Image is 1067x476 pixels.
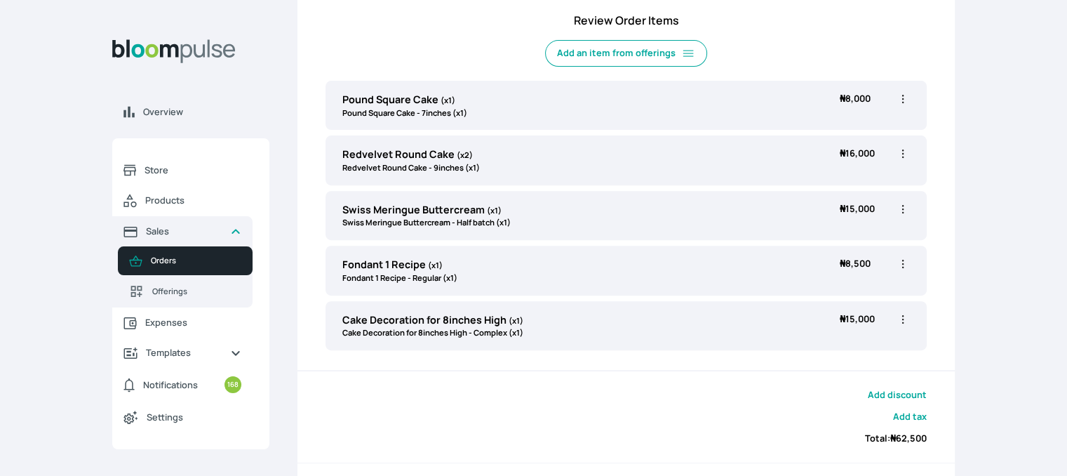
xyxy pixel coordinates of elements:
span: (x1) [509,315,523,326]
a: Settings [112,402,253,432]
p: Fondant 1 Recipe - Regular (x1) [342,272,457,284]
a: Templates [112,338,253,368]
span: ₦ [840,92,845,105]
small: 168 [224,376,241,393]
a: Sales [112,216,253,246]
span: ₦ [840,202,845,215]
span: (x2) [457,150,473,160]
h4: Review Order Items [326,12,927,29]
p: Pound Square Cake [342,92,467,107]
span: Templates [146,346,219,359]
a: Products [112,185,253,216]
span: ₦ [840,257,845,270]
span: (x1) [487,205,502,216]
span: Settings [147,411,241,424]
img: Bloom Logo [112,39,236,63]
p: Redvelvet Round Cake [342,147,480,162]
span: Total: [865,432,927,445]
span: 15,000 [840,202,875,215]
a: Store [112,155,253,185]
p: Swiss Meringue Buttercream [342,202,511,218]
span: ₦ [890,432,896,444]
span: 8,000 [840,92,871,105]
p: Pound Square Cake - 7inches (x1) [342,107,467,119]
span: Products [145,194,241,207]
span: Notifications [143,378,198,392]
span: Orders [151,255,241,267]
span: 62,500 [890,432,927,444]
span: ₦ [840,312,845,325]
p: Fondant 1 Recipe [342,257,457,272]
p: Cake Decoration for 8inches High - Complex (x1) [342,327,523,339]
span: 8,500 [840,257,871,270]
span: Overview [143,105,258,119]
span: 15,000 [840,312,875,325]
p: Cake Decoration for 8inches High [342,312,523,328]
a: Offerings [118,275,253,308]
span: (x1) [441,95,455,105]
span: Offerings [152,286,241,298]
span: Sales [146,225,219,238]
button: Add tax [893,410,927,423]
button: Add discount [868,388,927,402]
span: Expenses [145,316,241,329]
a: Overview [112,97,269,127]
span: (x1) [428,260,443,270]
a: Expenses [112,308,253,338]
p: Swiss Meringue Buttercream - Half batch (x1) [342,217,511,229]
span: Store [145,164,241,177]
a: Orders [118,246,253,275]
span: 16,000 [840,147,875,159]
span: ₦ [840,147,845,159]
a: Notifications168 [112,368,253,402]
button: Add an item from offerings [545,40,707,67]
p: Redvelvet Round Cake - 9inches (x1) [342,162,480,174]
